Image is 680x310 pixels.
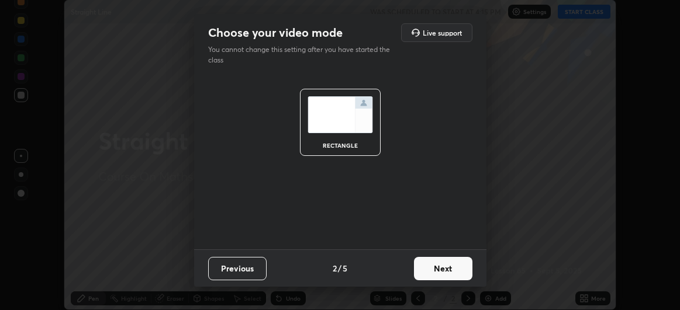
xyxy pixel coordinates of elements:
img: normalScreenIcon.ae25ed63.svg [308,96,373,133]
h4: 2 [333,262,337,274]
h2: Choose your video mode [208,25,343,40]
button: Next [414,257,472,280]
h4: / [338,262,341,274]
div: rectangle [317,142,364,148]
button: Previous [208,257,267,280]
h5: Live support [423,29,462,36]
p: You cannot change this setting after you have started the class [208,44,398,65]
h4: 5 [343,262,347,274]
